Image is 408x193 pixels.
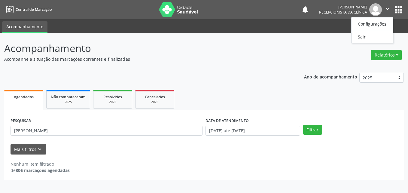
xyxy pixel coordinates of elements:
[303,125,322,135] button: Filtrar
[206,126,300,136] input: Selecione um intervalo
[369,3,382,16] img: img
[351,17,393,43] ul: 
[2,21,47,33] a: Acompanhamento
[4,5,52,14] a: Central de Marcação
[319,5,367,10] div: [PERSON_NAME]
[4,41,284,56] p: Acompanhamento
[319,10,367,15] span: Recepcionista da clínica
[11,116,31,126] label: PESQUISAR
[51,100,86,104] div: 2025
[98,100,128,104] div: 2025
[36,146,43,153] i: keyboard_arrow_down
[371,50,402,60] button: Relatórios
[382,3,393,16] button: 
[11,167,70,173] div: de
[301,5,309,14] button: notifications
[11,126,202,136] input: Nome, CNS
[393,5,404,15] button: apps
[51,94,86,100] span: Não compareceram
[16,167,70,173] strong: 806 marcações agendadas
[103,94,122,100] span: Resolvidos
[16,7,52,12] span: Central de Marcação
[352,20,393,28] a: Configurações
[384,5,391,12] i: 
[14,94,34,100] span: Agendados
[145,94,165,100] span: Cancelados
[352,32,393,41] a: Sair
[206,116,249,126] label: DATA DE ATENDIMENTO
[4,56,284,62] p: Acompanhe a situação das marcações correntes e finalizadas
[11,161,70,167] div: Nenhum item filtrado
[11,144,46,155] button: Mais filtroskeyboard_arrow_down
[140,100,170,104] div: 2025
[304,73,357,80] p: Ano de acompanhamento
